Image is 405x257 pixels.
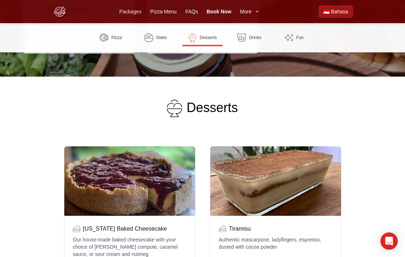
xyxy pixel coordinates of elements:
[93,29,129,46] a: Pizza
[219,236,332,250] p: Authentic mascarpone, ladyfingers, espresso, dusted with cocoa powder
[83,224,167,233] h4: [US_STATE] Baked Cheesecake
[231,29,267,46] a: Drinks
[64,100,341,129] h3: Desserts
[145,33,153,42] img: Sides
[240,8,251,15] span: More
[240,8,260,15] button: More
[188,33,197,42] img: Desserts
[119,8,141,15] a: Packages
[285,33,293,42] img: Fun
[296,35,304,40] span: Fun
[331,8,348,15] span: Bahasa
[52,4,67,19] img: Bali Pizza Party Logo
[319,5,353,18] a: Beralih ke Bahasa Indonesia
[73,225,80,232] img: cake-slice
[249,35,261,40] span: Drinks
[207,8,231,15] a: Book Now
[185,8,198,15] a: FAQs
[150,8,177,15] a: Pizza Menu
[167,100,182,117] img: Dessert
[219,225,226,232] img: cake-slice
[111,35,122,40] span: Pizza
[229,224,251,233] h4: Tiramisu
[380,232,398,250] div: Open Intercom Messenger
[182,29,223,46] a: Desserts
[200,35,217,40] span: Desserts
[100,33,108,42] img: Pizza
[64,146,195,216] div: New York Baked Cheesecake
[138,29,174,46] a: Sides
[276,29,312,46] a: Fun
[210,146,341,216] div: Tiramisu
[237,33,246,42] img: Drinks
[156,35,167,40] span: Sides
